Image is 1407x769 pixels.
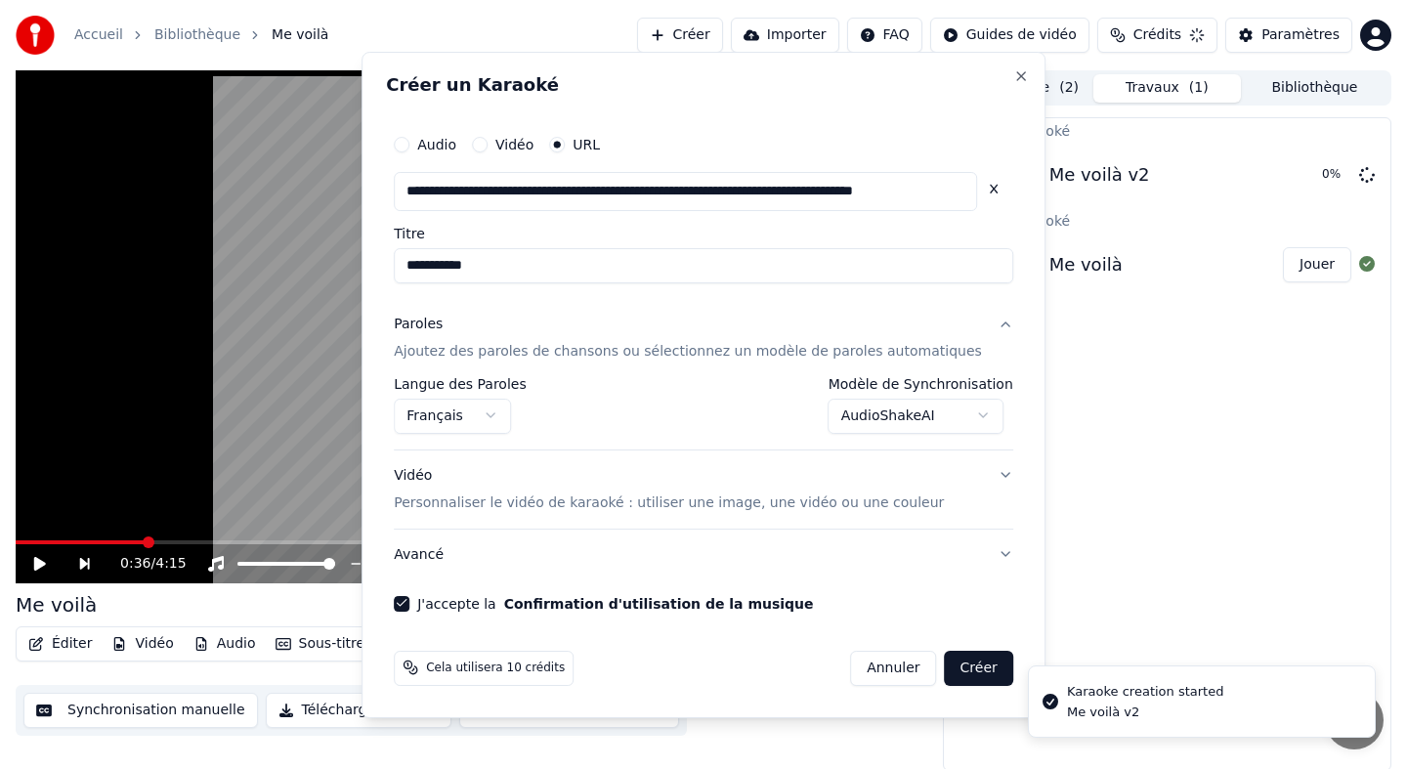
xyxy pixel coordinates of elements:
button: Avancé [394,529,1013,579]
div: ParolesAjoutez des paroles de chansons ou sélectionnez un modèle de paroles automatiques [394,377,1013,449]
p: Ajoutez des paroles de chansons ou sélectionnez un modèle de paroles automatiques [394,342,982,362]
label: Audio [417,138,456,151]
button: VidéoPersonnaliser le vidéo de karaoké : utiliser une image, une vidéo ou une couleur [394,450,1013,529]
div: Paroles [394,315,443,334]
label: URL [573,138,600,151]
button: Créer [945,650,1013,685]
label: Modèle de Synchronisation [829,377,1013,391]
button: Annuler [850,650,936,685]
label: Vidéo [495,138,533,151]
h2: Créer un Karaoké [386,76,1021,94]
p: Personnaliser le vidéo de karaoké : utiliser une image, une vidéo ou une couleur [394,492,944,512]
div: Vidéo [394,466,944,513]
button: J'accepte la [504,596,814,610]
span: Cela utilisera 10 crédits [426,660,565,675]
label: J'accepte la [417,596,813,610]
label: Titre [394,227,1013,240]
button: ParolesAjoutez des paroles de chansons ou sélectionnez un modèle de paroles automatiques [394,299,1013,377]
label: Langue des Paroles [394,377,527,391]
